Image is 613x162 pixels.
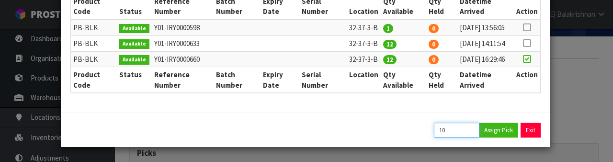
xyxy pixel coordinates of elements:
[429,55,439,64] span: 0
[429,24,439,33] span: 0
[71,20,117,35] td: PB-BLK
[479,123,518,138] button: Assign Pick
[152,51,214,67] td: Y01-IRY0000660
[457,20,514,35] td: [DATE] 13:56:05
[214,67,261,93] th: Batch Number
[299,67,346,93] th: Serial Number
[457,67,514,93] th: Datetime Arrived
[426,67,457,93] th: Qty Held
[383,24,393,33] span: 1
[71,35,117,51] td: PB-BLK
[514,67,540,93] th: Action
[71,51,117,67] td: PB-BLK
[383,55,397,64] span: 12
[119,55,149,65] span: Available
[347,67,381,93] th: Location
[152,67,214,93] th: Reference Number
[261,67,299,93] th: Expiry Date
[119,39,149,49] span: Available
[117,67,152,93] th: Status
[521,123,541,138] button: Exit
[152,20,214,35] td: Y01-IRY0000598
[457,35,514,51] td: [DATE] 14:11:54
[429,40,439,49] span: 0
[347,20,381,35] td: 32-37-3-B
[71,67,117,93] th: Product Code
[434,123,479,138] input: Quantity Picked
[152,35,214,51] td: Y01-IRY0000633
[383,40,397,49] span: 12
[119,24,149,34] span: Available
[347,35,381,51] td: 32-37-3-B
[347,51,381,67] td: 32-37-3-B
[457,51,514,67] td: [DATE] 16:29:46
[381,67,427,93] th: Qty Available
